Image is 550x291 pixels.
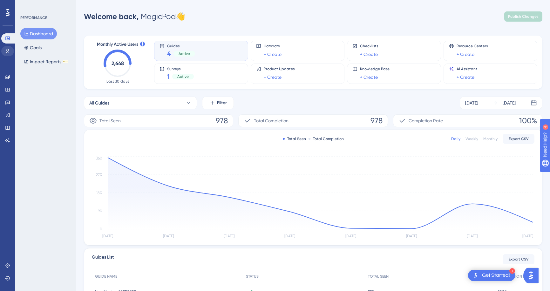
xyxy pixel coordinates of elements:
[503,134,534,144] button: Export CSV
[467,234,478,238] tspan: [DATE]
[97,41,138,48] span: Monthly Active Users
[457,44,488,49] span: Resource Centers
[224,234,234,238] tspan: [DATE]
[15,2,40,9] span: Need Help?
[202,97,234,109] button: Filter
[98,209,102,213] tspan: 90
[264,66,295,71] span: Product Updates
[457,66,477,71] span: AI Assistant
[112,60,124,66] text: 2,648
[99,117,121,125] span: Total Seen
[84,97,197,109] button: All Guides
[20,42,45,53] button: Goals
[284,234,295,238] tspan: [DATE]
[482,272,510,279] div: Get Started!
[360,66,390,71] span: Knowledge Base
[457,51,474,58] a: + Create
[177,74,189,79] span: Active
[309,136,344,141] div: Total Completion
[451,136,460,141] div: Daily
[368,274,389,279] span: TOTAL SEEN
[63,60,68,63] div: BETA
[167,49,171,58] span: 4
[167,44,195,48] span: Guides
[167,66,194,71] span: Surveys
[92,254,114,265] span: Guides List
[360,44,378,49] span: Checklists
[20,28,57,39] button: Dashboard
[519,116,537,126] span: 100%
[509,268,515,274] div: 1
[345,234,356,238] tspan: [DATE]
[360,51,378,58] a: + Create
[96,173,102,177] tspan: 270
[465,136,478,141] div: Weekly
[483,136,498,141] div: Monthly
[264,44,282,49] span: Hotspots
[409,117,443,125] span: Completion Rate
[283,136,306,141] div: Total Seen
[360,73,378,81] a: + Create
[503,254,534,264] button: Export CSV
[44,3,46,8] div: 4
[406,234,417,238] tspan: [DATE]
[468,270,515,281] div: Open Get Started! checklist, remaining modules: 1
[508,14,539,19] span: Publish Changes
[509,257,529,262] span: Export CSV
[89,99,109,107] span: All Guides
[504,11,542,22] button: Publish Changes
[106,79,129,84] span: Last 30 days
[216,116,228,126] span: 978
[370,116,383,126] span: 978
[95,274,117,279] span: GUIDE NAME
[254,117,289,125] span: Total Completion
[503,99,516,107] div: [DATE]
[264,73,282,81] a: + Create
[167,72,170,81] span: 1
[522,234,533,238] tspan: [DATE]
[96,191,102,195] tspan: 180
[102,234,113,238] tspan: [DATE]
[20,15,47,20] div: PERFORMANCE
[96,156,102,160] tspan: 360
[264,51,282,58] a: + Create
[457,73,474,81] a: + Create
[84,11,185,22] div: MagicPod 👋
[100,227,102,231] tspan: 0
[246,274,259,279] span: STATUS
[84,12,139,21] span: Welcome back,
[465,99,478,107] div: [DATE]
[217,99,227,107] span: Filter
[509,136,529,141] span: Export CSV
[472,272,479,279] img: launcher-image-alternative-text
[523,266,542,285] iframe: UserGuiding AI Assistant Launcher
[163,234,174,238] tspan: [DATE]
[20,56,72,67] button: Impact ReportsBETA
[179,51,190,56] span: Active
